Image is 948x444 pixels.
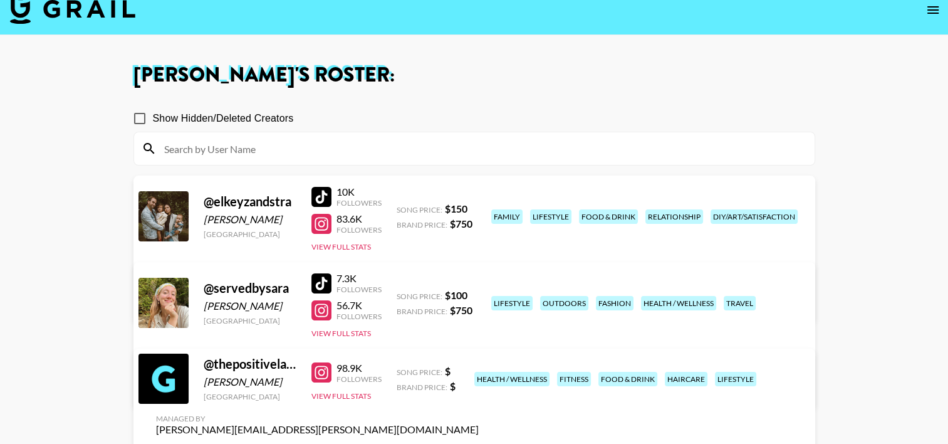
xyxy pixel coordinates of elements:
[204,280,296,296] div: @ servedbysara
[133,65,815,85] h1: [PERSON_NAME] 's Roster:
[336,272,382,285] div: 7.3K
[204,392,296,401] div: [GEOGRAPHIC_DATA]
[311,242,371,251] button: View Full Stats
[204,376,296,388] div: [PERSON_NAME]
[530,209,571,224] div: lifestyle
[204,213,296,226] div: [PERSON_NAME]
[336,312,382,321] div: Followers
[156,423,479,436] div: [PERSON_NAME][EMAIL_ADDRESS][PERSON_NAME][DOMAIN_NAME]
[450,218,472,230] strong: $ 750
[336,362,382,374] div: 98.9K
[491,296,533,310] div: lifestyle
[204,300,296,312] div: [PERSON_NAME]
[336,213,382,225] div: 83.6K
[153,111,294,126] span: Show Hidden/Deleted Creators
[204,230,296,239] div: [GEOGRAPHIC_DATA]
[450,380,456,392] strong: $
[397,292,442,301] span: Song Price:
[157,139,807,159] input: Search by User Name
[336,285,382,294] div: Followers
[665,372,707,386] div: haircare
[204,356,296,372] div: @ thepositivelady
[397,205,442,214] span: Song Price:
[491,209,523,224] div: family
[557,372,591,386] div: fitness
[204,316,296,325] div: [GEOGRAPHIC_DATA]
[450,304,472,316] strong: $ 750
[540,296,588,310] div: outdoors
[397,383,447,392] span: Brand Price:
[715,372,756,386] div: lifestyle
[204,194,296,209] div: @ elkeyzandstra
[445,203,467,214] strong: $ 150
[724,296,756,310] div: travel
[311,391,371,401] button: View Full Stats
[336,374,382,384] div: Followers
[711,209,798,224] div: diy/art/satisfaction
[598,372,657,386] div: food & drink
[579,209,638,224] div: food & drink
[336,299,382,312] div: 56.7K
[445,289,467,301] strong: $ 100
[336,198,382,208] div: Followers
[641,296,716,310] div: health / wellness
[336,225,382,235] div: Followers
[336,186,382,198] div: 10K
[645,209,703,224] div: relationship
[596,296,633,310] div: fashion
[311,329,371,338] button: View Full Stats
[156,414,479,423] div: Managed By
[397,367,442,377] span: Song Price:
[474,372,550,386] div: health / wellness
[397,307,447,316] span: Brand Price:
[445,365,451,377] strong: $
[397,220,447,230] span: Brand Price:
